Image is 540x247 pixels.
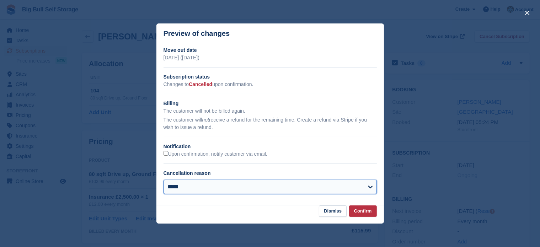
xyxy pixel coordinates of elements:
[164,54,377,61] p: [DATE] ([DATE])
[164,47,377,54] h2: Move out date
[522,7,533,18] button: close
[164,170,211,176] label: Cancellation reason
[164,151,267,157] label: Upon confirmation, notify customer via email.
[189,81,212,87] span: Cancelled
[164,100,377,107] h2: Billing
[349,205,377,217] button: Confirm
[164,81,377,88] p: Changes to upon confirmation.
[164,107,377,115] p: The customer will not be billed again.
[164,143,377,150] h2: Notification
[164,73,377,81] h2: Subscription status
[164,151,168,156] input: Upon confirmation, notify customer via email.
[164,116,377,131] p: The customer will receive a refund for the remaining time. Create a refund via Stripe if you wish...
[319,205,347,217] button: Dismiss
[202,117,209,123] em: not
[164,29,230,38] p: Preview of changes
